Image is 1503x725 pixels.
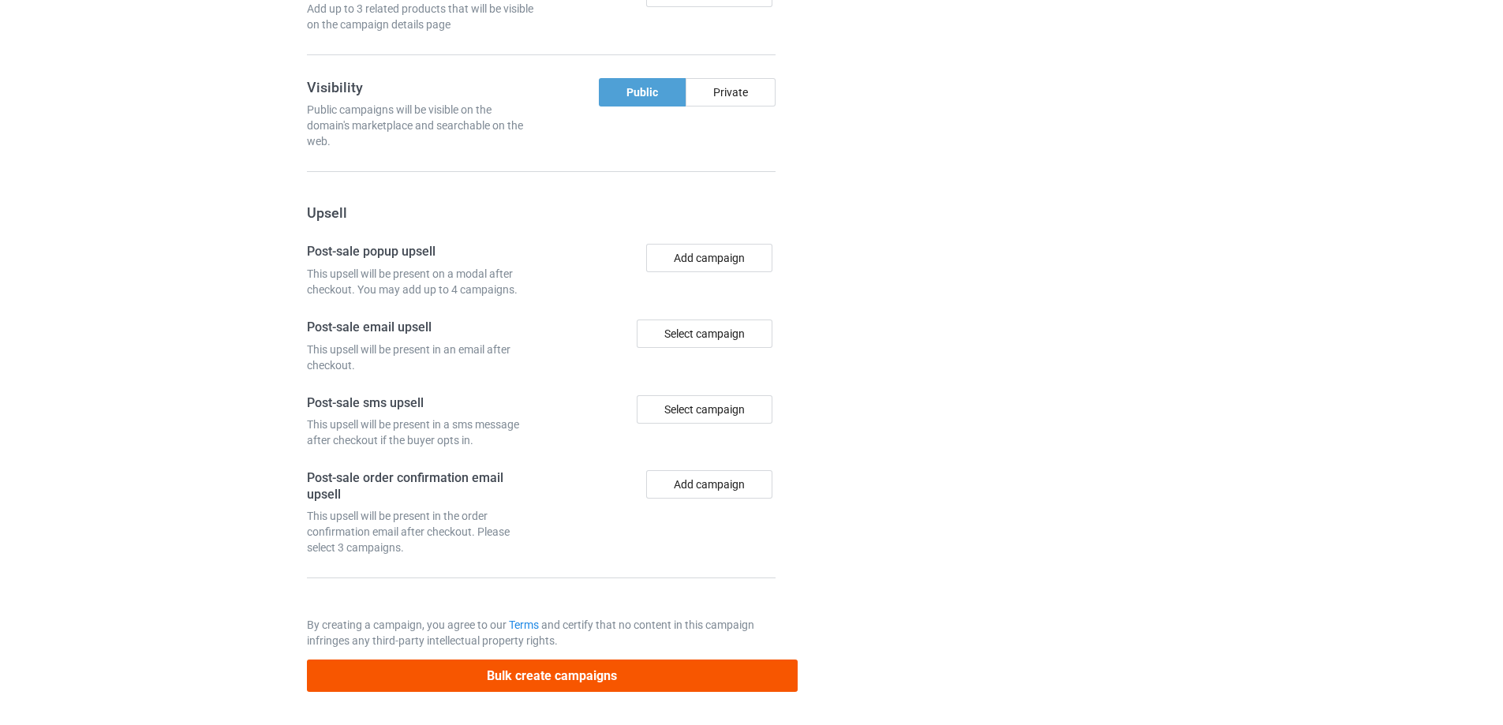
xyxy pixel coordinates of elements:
[307,660,798,692] button: Bulk create campaigns
[307,617,776,648] p: By creating a campaign, you agree to our and certify that no content in this campaign infringes a...
[307,1,536,32] div: Add up to 3 related products that will be visible on the campaign details page
[307,395,536,412] h4: Post-sale sms upsell
[307,204,776,222] h3: Upsell
[307,470,536,503] h4: Post-sale order confirmation email upsell
[307,266,536,297] div: This upsell will be present on a modal after checkout. You may add up to 4 campaigns.
[307,244,536,260] h4: Post-sale popup upsell
[599,78,686,107] div: Public
[509,618,539,631] a: Terms
[307,508,536,555] div: This upsell will be present in the order confirmation email after checkout. Please select 3 campa...
[686,78,776,107] div: Private
[307,417,536,448] div: This upsell will be present in a sms message after checkout if the buyer opts in.
[637,320,772,348] div: Select campaign
[637,395,772,424] div: Select campaign
[646,470,772,499] button: Add campaign
[307,320,536,336] h4: Post-sale email upsell
[307,78,536,96] h3: Visibility
[307,342,536,373] div: This upsell will be present in an email after checkout.
[646,244,772,272] button: Add campaign
[307,102,536,149] div: Public campaigns will be visible on the domain's marketplace and searchable on the web.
